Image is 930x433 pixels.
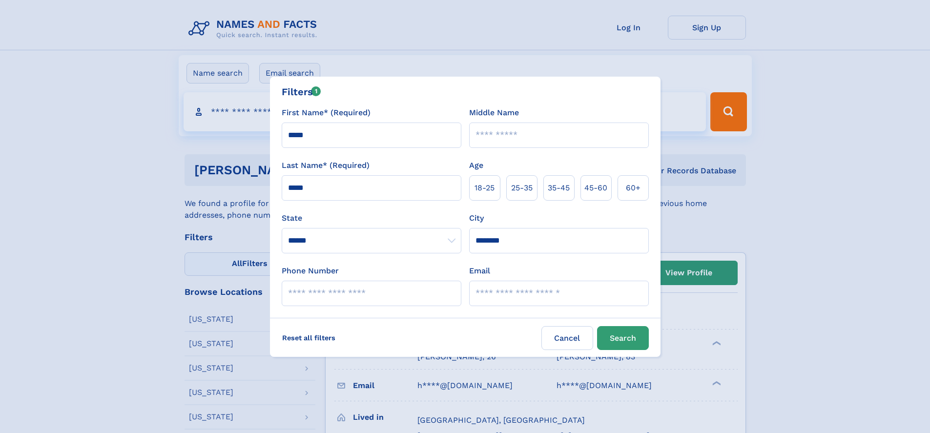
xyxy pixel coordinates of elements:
span: 18‑25 [475,182,495,194]
label: Age [469,160,483,171]
label: Middle Name [469,107,519,119]
label: Phone Number [282,265,339,277]
label: Last Name* (Required) [282,160,370,171]
label: City [469,212,484,224]
span: 25‑35 [511,182,533,194]
label: Email [469,265,490,277]
span: 45‑60 [584,182,607,194]
label: First Name* (Required) [282,107,371,119]
div: Filters [282,84,321,99]
span: 35‑45 [548,182,570,194]
label: Reset all filters [276,326,342,350]
button: Search [597,326,649,350]
span: 60+ [626,182,641,194]
label: State [282,212,461,224]
label: Cancel [541,326,593,350]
